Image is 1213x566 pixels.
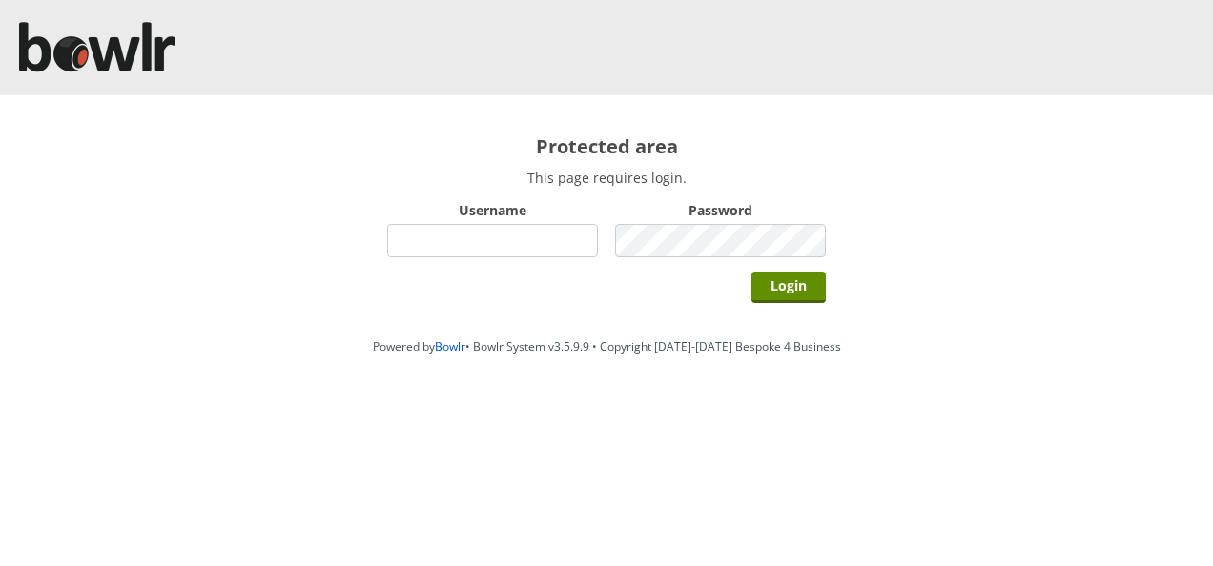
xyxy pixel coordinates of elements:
[387,201,598,219] label: Username
[373,338,841,354] span: Powered by • Bowlr System v3.5.9.9 • Copyright [DATE]-[DATE] Bespoke 4 Business
[615,201,826,219] label: Password
[435,338,465,354] a: Bowlr
[387,133,826,159] h2: Protected area
[387,169,826,187] p: This page requires login.
[751,272,826,303] input: Login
